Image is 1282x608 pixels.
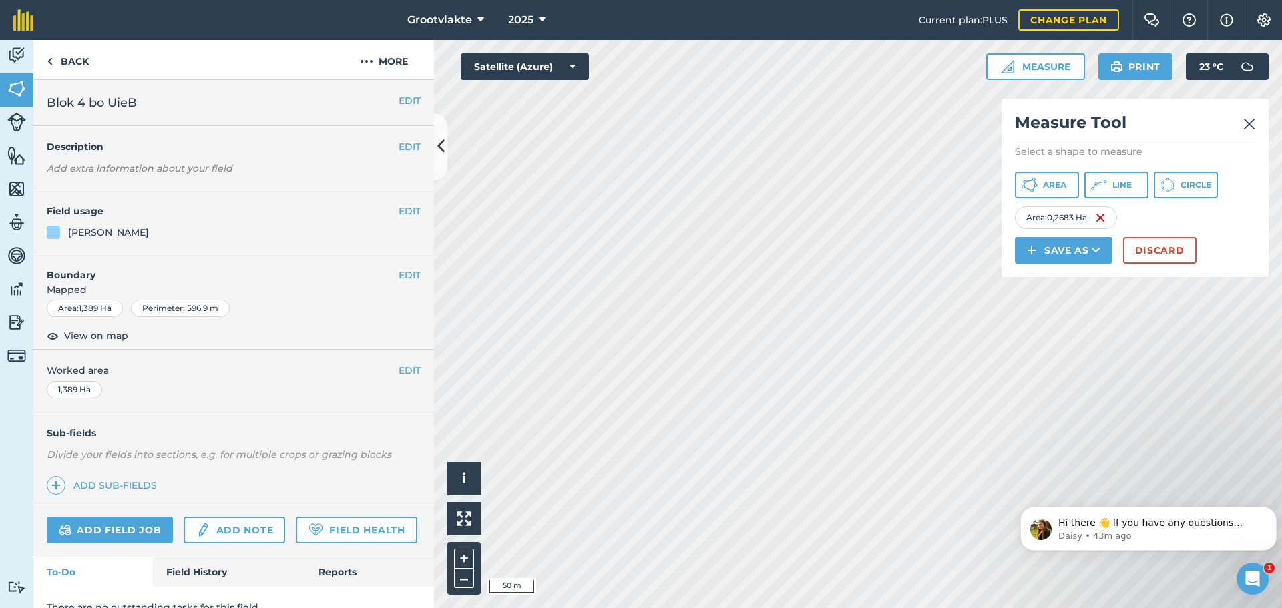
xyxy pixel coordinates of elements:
[59,522,71,538] img: svg+xml;base64,PD94bWwgdmVyc2lvbj0iMS4wIiBlbmNvZGluZz0idXRmLTgiPz4KPCEtLSBHZW5lcmF0b3I6IEFkb2JlIE...
[296,517,417,543] a: Field Health
[399,204,421,218] button: EDIT
[1043,180,1066,190] span: Area
[1243,116,1255,132] img: svg+xml;base64,PHN2ZyB4bWxucz0iaHR0cDovL3d3dy53My5vcmcvMjAwMC9zdmciIHdpZHRoPSIyMiIgaGVpZ2h0PSIzMC...
[131,300,230,317] div: Perimeter : 596,9 m
[7,581,26,593] img: svg+xml;base64,PD94bWwgdmVyc2lvbj0iMS4wIiBlbmNvZGluZz0idXRmLTgiPz4KPCEtLSBHZW5lcmF0b3I6IEFkb2JlIE...
[64,328,128,343] span: View on map
[47,53,53,69] img: svg+xml;base64,PHN2ZyB4bWxucz0iaHR0cDovL3d3dy53My5vcmcvMjAwMC9zdmciIHdpZHRoPSI5IiBoZWlnaHQ9IjI0Ii...
[407,12,472,28] span: Grootvlakte
[334,40,434,79] button: More
[7,312,26,332] img: svg+xml;base64,PD94bWwgdmVyc2lvbj0iMS4wIiBlbmNvZGluZz0idXRmLTgiPz4KPCEtLSBHZW5lcmF0b3I6IEFkb2JlIE...
[47,328,59,344] img: svg+xml;base64,PHN2ZyB4bWxucz0iaHR0cDovL3d3dy53My5vcmcvMjAwMC9zdmciIHdpZHRoPSIxOCIgaGVpZ2h0PSIyNC...
[1237,563,1269,595] iframe: Intercom live chat
[47,328,128,344] button: View on map
[461,53,589,80] button: Satellite (Azure)
[68,225,149,240] div: [PERSON_NAME]
[399,139,421,154] button: EDIT
[919,13,1008,27] span: Current plan : PLUS
[1181,13,1197,27] img: A question mark icon
[1084,172,1148,198] button: Line
[1144,13,1160,27] img: Two speech bubbles overlapping with the left bubble in the forefront
[508,12,533,28] span: 2025
[33,282,434,297] span: Mapped
[7,179,26,199] img: svg+xml;base64,PHN2ZyB4bWxucz0iaHR0cDovL3d3dy53My5vcmcvMjAwMC9zdmciIHdpZHRoPSI1NiIgaGVpZ2h0PSI2MC...
[7,113,26,131] img: svg+xml;base64,PD94bWwgdmVyc2lvbj0iMS4wIiBlbmNvZGluZz0idXRmLTgiPz4KPCEtLSBHZW5lcmF0b3I6IEFkb2JlIE...
[1015,172,1079,198] button: Area
[47,300,123,317] div: Area : 1,389 Ha
[47,448,391,461] em: Divide your fields into sections, e.g. for multiple crops or grazing blocks
[1123,237,1197,264] button: Discard
[1186,53,1269,80] button: 23 °C
[399,268,421,282] button: EDIT
[7,45,26,65] img: svg+xml;base64,PD94bWwgdmVyc2lvbj0iMS4wIiBlbmNvZGluZz0idXRmLTgiPz4KPCEtLSBHZW5lcmF0b3I6IEFkb2JlIE...
[462,470,466,487] span: i
[7,79,26,99] img: svg+xml;base64,PHN2ZyB4bWxucz0iaHR0cDovL3d3dy53My5vcmcvMjAwMC9zdmciIHdpZHRoPSI1NiIgaGVpZ2h0PSI2MC...
[1256,13,1272,27] img: A cog icon
[1181,180,1211,190] span: Circle
[1220,12,1233,28] img: svg+xml;base64,PHN2ZyB4bWxucz0iaHR0cDovL3d3dy53My5vcmcvMjAwMC9zdmciIHdpZHRoPSIxNyIgaGVpZ2h0PSIxNy...
[47,363,421,378] span: Worked area
[1095,210,1106,226] img: svg+xml;base64,PHN2ZyB4bWxucz0iaHR0cDovL3d3dy53My5vcmcvMjAwMC9zdmciIHdpZHRoPSIxNiIgaGVpZ2h0PSIyNC...
[1199,53,1223,80] span: 23 ° C
[7,145,26,166] img: svg+xml;base64,PHN2ZyB4bWxucz0iaHR0cDovL3d3dy53My5vcmcvMjAwMC9zdmciIHdpZHRoPSI1NiIgaGVpZ2h0PSI2MC...
[153,557,304,587] a: Field History
[447,462,481,495] button: i
[33,557,153,587] a: To-Do
[13,9,33,31] img: fieldmargin Logo
[1015,206,1117,229] div: Area : 0,2683 Ha
[454,569,474,588] button: –
[33,40,102,79] a: Back
[47,204,399,218] h4: Field usage
[184,517,285,543] a: Add note
[399,93,421,108] button: EDIT
[1015,112,1255,139] h2: Measure Tool
[33,426,434,440] h4: Sub-fields
[7,246,26,266] img: svg+xml;base64,PD94bWwgdmVyc2lvbj0iMS4wIiBlbmNvZGluZz0idXRmLTgiPz4KPCEtLSBHZW5lcmF0b3I6IEFkb2JlIE...
[47,476,162,495] a: Add sub-fields
[47,139,421,154] h4: Description
[7,346,26,365] img: svg+xml;base64,PD94bWwgdmVyc2lvbj0iMS4wIiBlbmNvZGluZz0idXRmLTgiPz4KPCEtLSBHZW5lcmF0b3I6IEFkb2JlIE...
[1110,59,1123,75] img: svg+xml;base64,PHN2ZyB4bWxucz0iaHR0cDovL3d3dy53My5vcmcvMjAwMC9zdmciIHdpZHRoPSIxOSIgaGVpZ2h0PSIyNC...
[1234,53,1261,80] img: svg+xml;base64,PD94bWwgdmVyc2lvbj0iMS4wIiBlbmNvZGluZz0idXRmLTgiPz4KPCEtLSBHZW5lcmF0b3I6IEFkb2JlIE...
[47,381,102,398] div: 1,389 Ha
[196,522,210,538] img: svg+xml;base64,PD94bWwgdmVyc2lvbj0iMS4wIiBlbmNvZGluZz0idXRmLTgiPz4KPCEtLSBHZW5lcmF0b3I6IEFkb2JlIE...
[454,549,474,569] button: +
[1015,479,1282,572] iframe: Intercom notifications message
[47,517,173,543] a: Add field job
[47,162,232,174] em: Add extra information about your field
[7,279,26,299] img: svg+xml;base64,PD94bWwgdmVyc2lvbj0iMS4wIiBlbmNvZGluZz0idXRmLTgiPz4KPCEtLSBHZW5lcmF0b3I6IEFkb2JlIE...
[986,53,1085,80] button: Measure
[360,53,373,69] img: svg+xml;base64,PHN2ZyB4bWxucz0iaHR0cDovL3d3dy53My5vcmcvMjAwMC9zdmciIHdpZHRoPSIyMCIgaGVpZ2h0PSIyNC...
[1112,180,1132,190] span: Line
[1001,60,1014,73] img: Ruler icon
[1018,9,1119,31] a: Change plan
[1098,53,1173,80] button: Print
[1015,237,1112,264] button: Save as
[51,477,61,493] img: svg+xml;base64,PHN2ZyB4bWxucz0iaHR0cDovL3d3dy53My5vcmcvMjAwMC9zdmciIHdpZHRoPSIxNCIgaGVpZ2h0PSIyNC...
[33,254,399,282] h4: Boundary
[1015,145,1255,158] p: Select a shape to measure
[47,93,137,112] span: Blok 4 bo UieB
[457,511,471,526] img: Four arrows, one pointing top left, one top right, one bottom right and the last bottom left
[1264,563,1275,573] span: 1
[305,557,434,587] a: Reports
[1154,172,1218,198] button: Circle
[399,363,421,378] button: EDIT
[1027,242,1036,258] img: svg+xml;base64,PHN2ZyB4bWxucz0iaHR0cDovL3d3dy53My5vcmcvMjAwMC9zdmciIHdpZHRoPSIxNCIgaGVpZ2h0PSIyNC...
[7,212,26,232] img: svg+xml;base64,PD94bWwgdmVyc2lvbj0iMS4wIiBlbmNvZGluZz0idXRmLTgiPz4KPCEtLSBHZW5lcmF0b3I6IEFkb2JlIE...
